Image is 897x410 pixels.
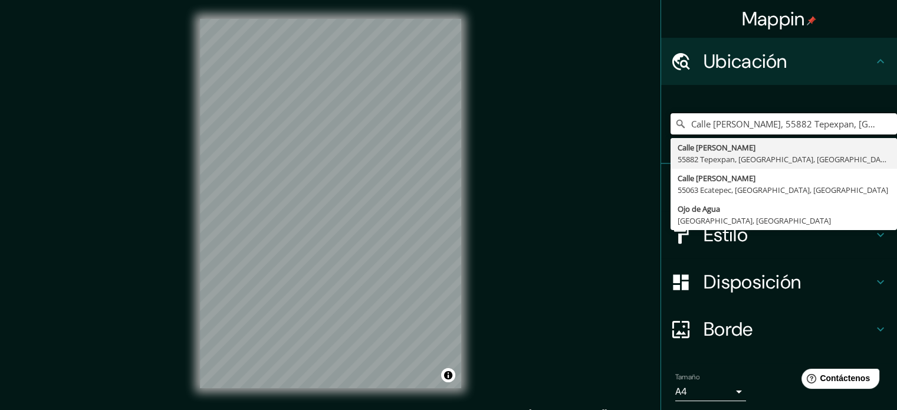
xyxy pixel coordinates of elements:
font: 55063 Ecatepec, [GEOGRAPHIC_DATA], [GEOGRAPHIC_DATA] [678,185,888,195]
button: Activar o desactivar atribución [441,368,455,382]
font: Estilo [704,222,748,247]
font: A4 [675,385,687,398]
font: Borde [704,317,753,342]
div: Patas [661,164,897,211]
canvas: Mapa [200,19,461,388]
font: Disposición [704,270,801,294]
font: Calle [PERSON_NAME] [678,173,755,183]
font: Calle [PERSON_NAME] [678,142,755,153]
font: [GEOGRAPHIC_DATA], [GEOGRAPHIC_DATA] [678,215,831,226]
font: 55882 Tepexpan, [GEOGRAPHIC_DATA], [GEOGRAPHIC_DATA] [678,154,892,165]
font: Mappin [742,6,805,31]
img: pin-icon.png [807,16,816,25]
input: Elige tu ciudad o zona [671,113,897,135]
font: Ubicación [704,49,787,74]
iframe: Lanzador de widgets de ayuda [792,364,884,397]
font: Tamaño [675,372,699,382]
font: Ojo de Agua [678,204,720,214]
div: Ubicación [661,38,897,85]
div: Disposición [661,258,897,306]
div: Estilo [661,211,897,258]
div: A4 [675,382,746,401]
div: Borde [661,306,897,353]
